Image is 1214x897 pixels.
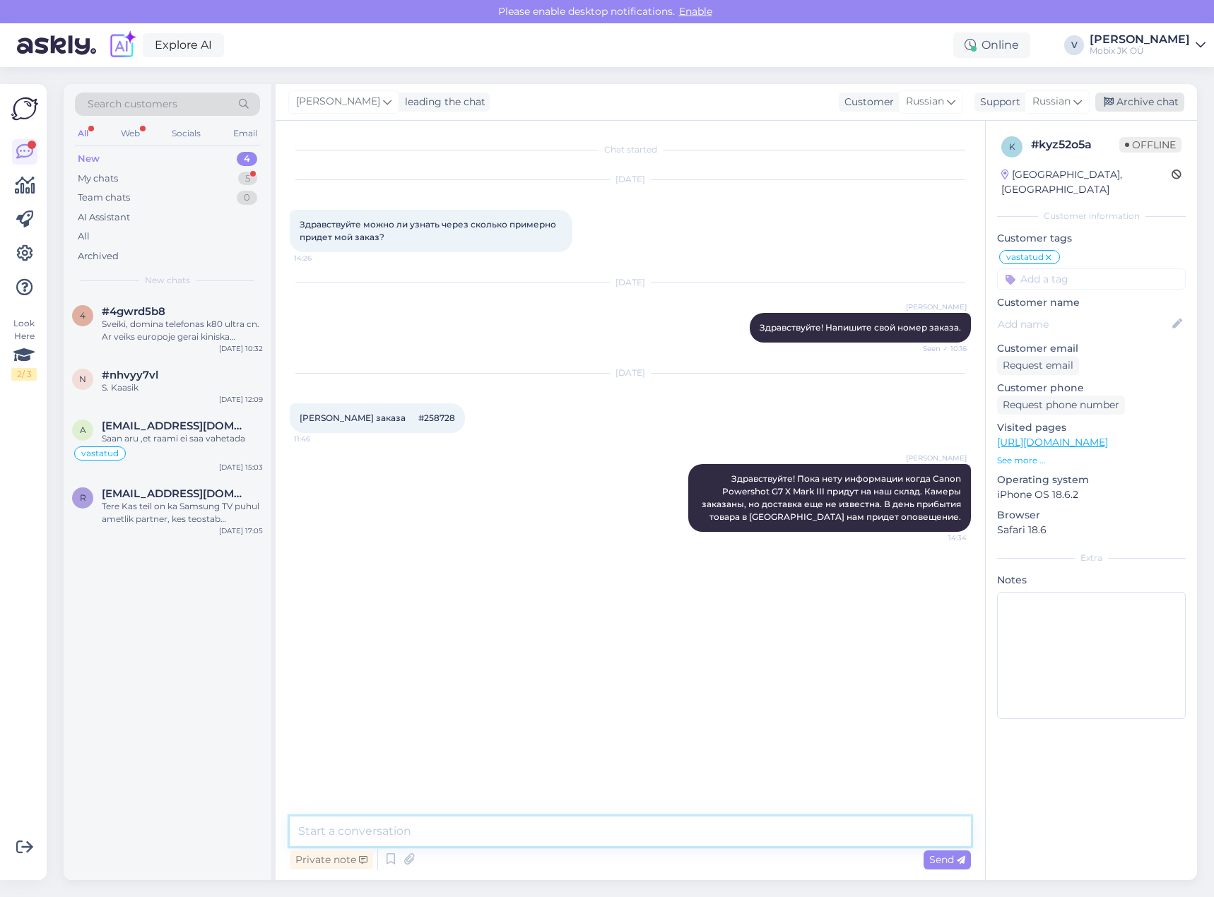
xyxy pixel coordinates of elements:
input: Add a tag [997,268,1186,290]
p: Customer tags [997,231,1186,246]
p: Operating system [997,473,1186,487]
span: Send [929,853,965,866]
div: Request email [997,356,1079,375]
div: Archive chat [1095,93,1184,112]
div: All [75,124,91,143]
div: [DATE] [290,276,971,289]
div: Chat started [290,143,971,156]
div: [DATE] [290,367,971,379]
span: Search customers [88,97,177,112]
p: Safari 18.6 [997,523,1186,537]
div: Tere Kas teil on ka Samsung TV puhul ametlik partner, kes teostab garantiitöid? [102,500,263,525]
div: 2 / 3 [11,368,37,381]
span: Здравствуйте! Напишите свой номер заказа. [760,322,961,333]
img: Askly Logo [11,95,38,122]
div: [DATE] 17:05 [219,525,263,536]
p: Customer name [997,295,1186,310]
span: r [80,492,86,503]
span: n [79,374,86,384]
div: Team chats [78,191,130,205]
div: Request phone number [997,396,1125,415]
div: AI Assistant [78,210,130,225]
span: [PERSON_NAME] [906,302,967,312]
span: 4 [80,310,86,321]
span: vastatud [81,449,119,458]
div: # kyz52o5a [1031,136,1119,153]
a: [URL][DOMAIN_NAME] [997,436,1108,448]
p: See more ... [997,454,1186,467]
span: [PERSON_NAME] заказа #258728 [300,412,455,423]
span: vastatud [1006,253,1044,261]
div: Customer [839,95,894,109]
div: Sveiki, domina telefonas k80 ultra cn. Ar veiks europoje gerai kiniska telefono versija? [102,318,263,343]
div: leading the chat [399,95,485,109]
div: Saan aru ,et raami ei saa vahetada [102,432,263,445]
div: Private note [290,850,373,869]
div: Online [953,32,1030,58]
div: Support [974,95,1020,109]
div: S. Kaasik [102,381,263,394]
div: All [78,230,90,244]
a: [PERSON_NAME]Mobix JK OÜ [1090,34,1206,57]
img: explore-ai [107,30,137,60]
span: raido.pajusi@gmail.com [102,487,249,500]
div: Socials [169,124,204,143]
p: Customer phone [997,381,1186,396]
span: k [1009,141,1015,152]
p: Browser [997,508,1186,523]
span: Russian [1032,94,1071,109]
span: Enable [675,5,717,18]
span: Russian [906,94,944,109]
p: Notes [997,573,1186,588]
span: 14:26 [294,253,347,263]
a: Explore AI [143,33,224,57]
p: Visited pages [997,420,1186,435]
div: [DATE] 10:32 [219,343,263,354]
span: Seen ✓ 10:16 [914,343,967,354]
div: New [78,152,100,166]
div: [GEOGRAPHIC_DATA], [GEOGRAPHIC_DATA] [1001,167,1172,197]
div: [DATE] [290,173,971,186]
div: [PERSON_NAME] [1090,34,1190,45]
span: Здравствуйте! Пока нету информации когда Canon Powershot G7 X Mark III придут на наш склад. Камер... [702,473,963,522]
span: New chats [145,274,190,287]
div: My chats [78,172,118,186]
span: #nhvyy7vl [102,369,158,381]
div: Archived [78,249,119,263]
p: iPhone OS 18.6.2 [997,487,1186,502]
div: Extra [997,552,1186,564]
div: Email [230,124,260,143]
div: Customer information [997,210,1186,222]
span: Здравствуйте можно ли узнать через сколько примерно придет мой заказ? [300,219,558,242]
div: 5 [238,172,257,186]
div: Mobix JK OÜ [1090,45,1190,57]
span: #4gwrd5b8 [102,305,165,318]
span: [PERSON_NAME] [906,453,967,463]
div: V [1064,35,1084,55]
span: 14:34 [914,533,967,543]
input: Add name [998,316,1169,332]
span: Offline [1119,137,1181,153]
span: ats.teppan@gmail.com [102,420,249,432]
div: [DATE] 12:09 [219,394,263,405]
span: [PERSON_NAME] [296,94,380,109]
span: 11:46 [294,434,347,444]
p: Customer email [997,341,1186,356]
div: Web [118,124,143,143]
span: a [80,424,86,435]
div: 4 [237,152,257,166]
div: 0 [237,191,257,205]
div: [DATE] 15:03 [219,462,263,473]
div: Look Here [11,317,37,381]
